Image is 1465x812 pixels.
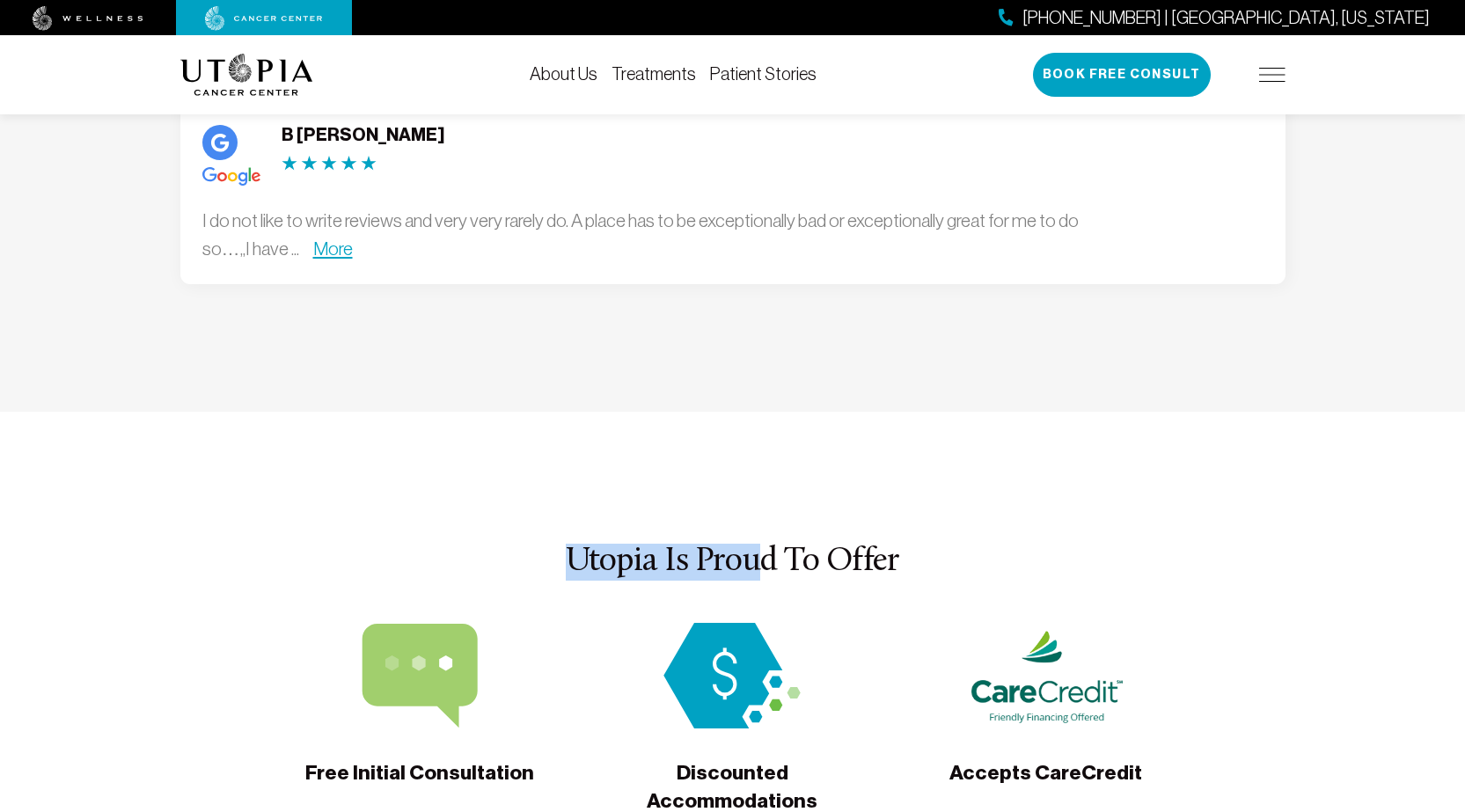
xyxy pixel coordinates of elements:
a: More [313,238,353,259]
span: [PHONE_NUMBER] | [GEOGRAPHIC_DATA], [US_STATE] [1022,5,1430,31]
span: Accepts CareCredit [949,759,1142,812]
h3: Utopia Is Proud To Offer [180,544,1286,581]
div: B [PERSON_NAME] [282,125,444,146]
img: Accepts CareCredit [967,623,1124,728]
img: Google Reviews [282,156,377,172]
img: icon-hamburger [1259,68,1286,82]
img: cancer center [205,6,323,31]
button: Book Free Consult [1033,53,1211,97]
a: About Us [530,64,597,84]
img: google [202,125,238,160]
a: Patient Stories [710,64,817,84]
img: google [202,167,260,186]
a: [PHONE_NUMBER] | [GEOGRAPHIC_DATA], [US_STATE] [999,5,1430,31]
span: Free Initial Consultation [305,759,534,812]
img: Discounted Accommodations [654,623,810,728]
div: I do not like to write reviews and very very rarely do. A place has to be exceptionally bad or ex... [202,207,1082,262]
img: logo [180,54,313,96]
a: Treatments [612,64,696,84]
img: Free Initial Consultation [341,623,498,728]
img: wellness [33,6,143,31]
